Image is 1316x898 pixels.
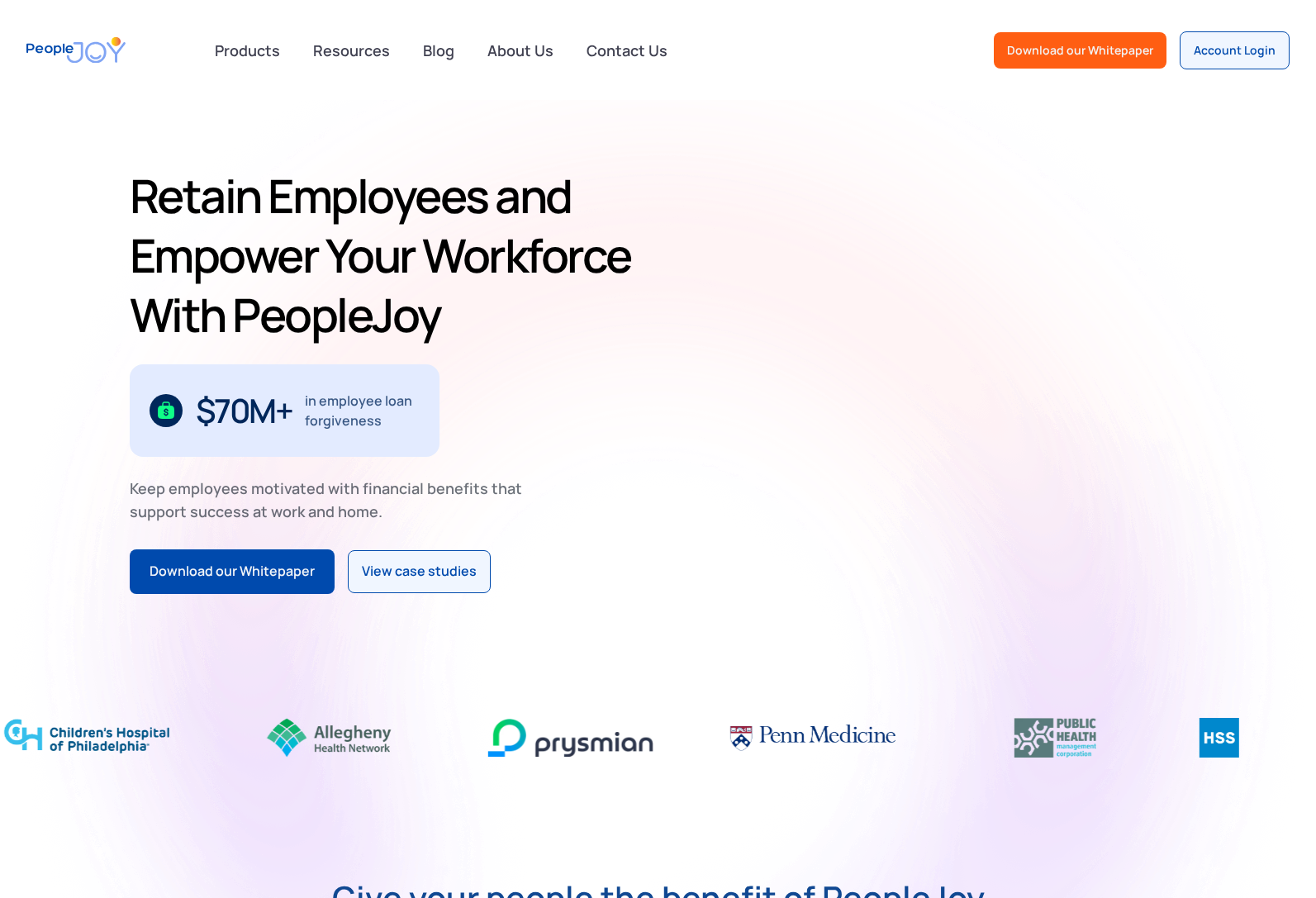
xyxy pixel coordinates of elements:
[305,391,420,430] div: in employee loan forgiveness
[362,561,477,582] div: View case studies
[303,32,400,69] a: Resources
[1007,42,1153,59] div: Download our Whitepaper
[130,166,652,344] h1: Retain Employees and Empower Your Workforce With PeopleJoy
[205,34,290,67] div: Products
[413,32,464,69] a: Blog
[994,32,1166,69] a: Download our Whitepaper
[26,26,126,74] a: home
[130,364,439,457] div: 1 / 3
[1194,42,1276,59] div: Account Login
[196,397,292,424] div: $70M+
[130,549,335,594] a: Download our Whitepaper
[348,550,491,593] a: View case studies
[130,477,536,523] div: Keep employees motivated with financial benefits that support success at work and home.
[477,32,563,69] a: About Us
[1180,31,1290,69] a: Account Login
[577,32,677,69] a: Contact Us
[150,561,315,582] div: Download our Whitepaper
